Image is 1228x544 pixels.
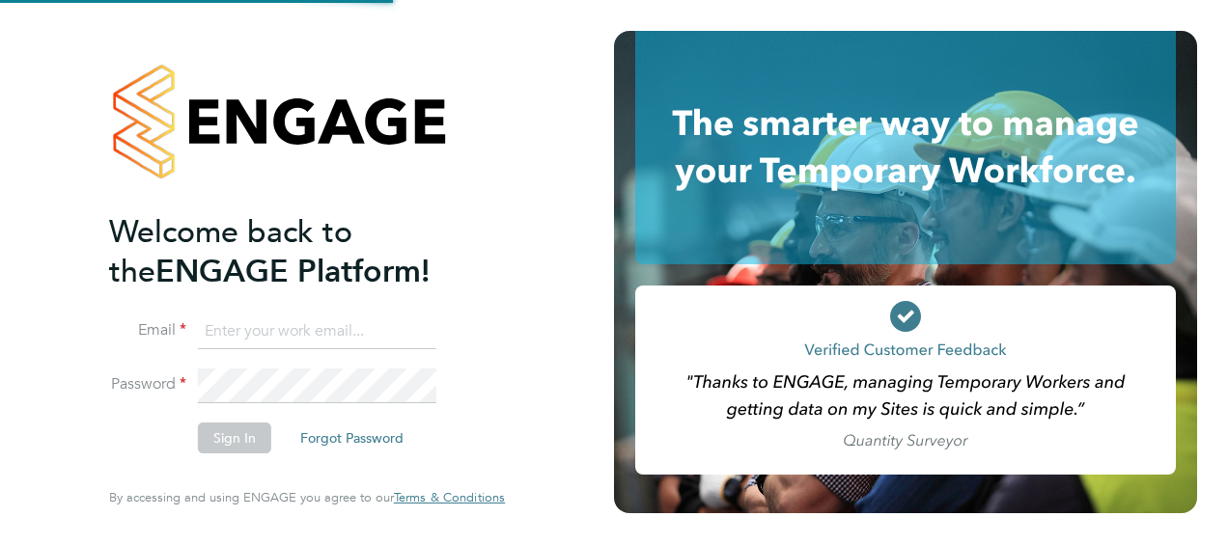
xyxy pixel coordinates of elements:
span: By accessing and using ENGAGE you agree to our [109,489,505,505]
input: Enter your work email... [198,314,436,349]
span: Terms & Conditions [394,489,505,505]
button: Forgot Password [285,422,419,453]
button: Sign In [198,422,271,453]
a: Terms & Conditions [394,490,505,505]
span: Welcome back to the [109,213,352,290]
label: Email [109,320,186,340]
label: Password [109,374,186,394]
h2: ENGAGE Platform! [109,212,486,291]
